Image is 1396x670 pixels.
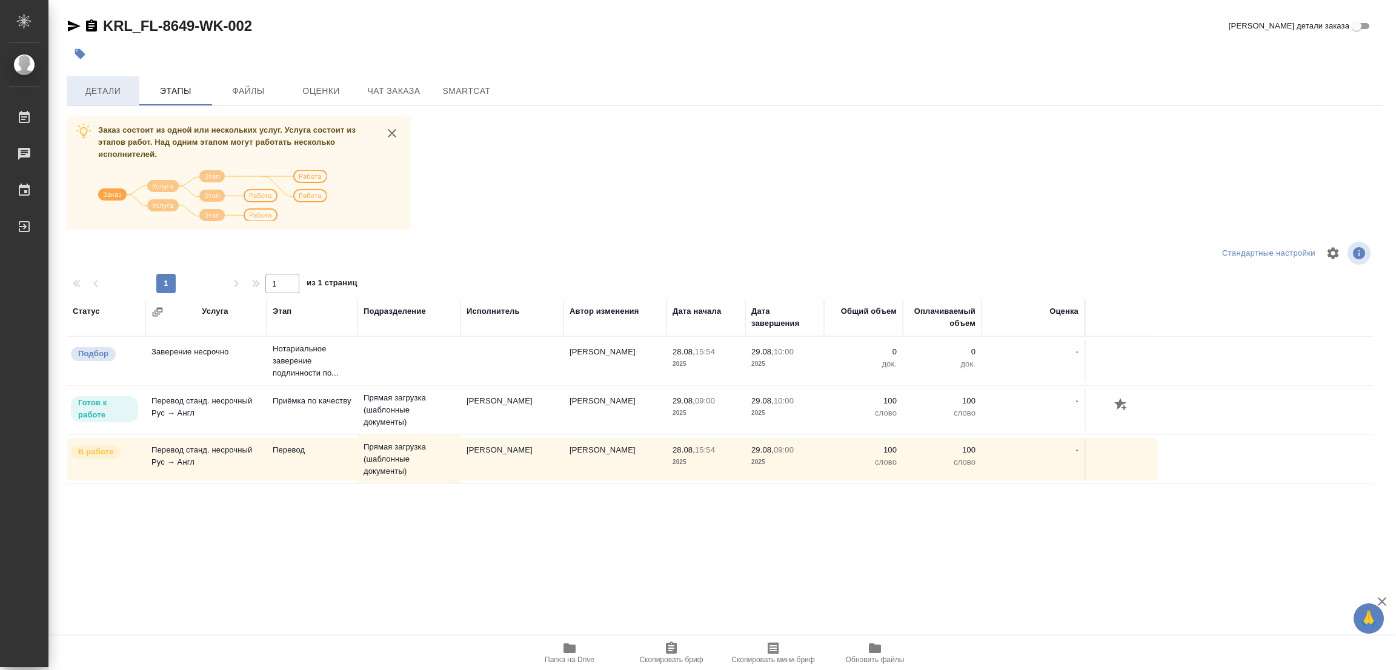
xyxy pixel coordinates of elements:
[774,347,794,356] p: 10:00
[202,305,228,317] div: Услуга
[437,84,496,99] span: SmartCat
[830,346,897,358] p: 0
[751,407,818,419] p: 2025
[1049,305,1079,317] div: Оценка
[147,84,205,99] span: Этапы
[1348,242,1373,265] span: Посмотреть информацию
[273,305,291,317] div: Этап
[673,456,739,468] p: 2025
[357,435,460,483] td: Прямая загрузка (шаблонные документы)
[292,84,350,99] span: Оценки
[78,348,108,360] p: Подбор
[841,305,897,317] div: Общий объем
[460,389,563,431] td: [PERSON_NAME]
[219,84,278,99] span: Файлы
[673,445,695,454] p: 28.08,
[1354,603,1384,634] button: 🙏
[1229,20,1349,32] span: [PERSON_NAME] детали заказа
[1358,606,1379,631] span: 🙏
[909,456,976,468] p: слово
[909,395,976,407] p: 100
[78,446,113,458] p: В работе
[67,41,93,67] button: Добавить тэг
[563,389,666,431] td: [PERSON_NAME]
[1318,239,1348,268] span: Настроить таблицу
[830,358,897,370] p: док.
[570,305,639,317] div: Автор изменения
[145,438,267,480] td: Перевод станд. несрочный Рус → Англ
[673,407,739,419] p: 2025
[673,358,739,370] p: 2025
[1076,347,1079,356] a: -
[84,19,99,33] button: Скопировать ссылку
[751,358,818,370] p: 2025
[78,397,131,421] p: Готов к работе
[383,124,401,142] button: close
[909,346,976,358] p: 0
[563,340,666,382] td: [PERSON_NAME]
[751,456,818,468] p: 2025
[74,84,132,99] span: Детали
[751,305,818,330] div: Дата завершения
[365,84,423,99] span: Чат заказа
[460,438,563,480] td: [PERSON_NAME]
[695,445,715,454] p: 15:54
[1111,395,1132,416] button: Добавить оценку
[67,19,81,33] button: Скопировать ссылку для ЯМессенджера
[1076,445,1079,454] a: -
[909,305,976,330] div: Оплачиваемый объем
[98,125,356,159] span: Заказ состоит из одной или нескольких услуг. Услуга состоит из этапов работ. Над одним этапом мог...
[830,395,897,407] p: 100
[751,347,774,356] p: 29.08,
[145,389,267,431] td: Перевод станд. несрочный Рус → Англ
[695,347,715,356] p: 15:54
[909,358,976,370] p: док.
[909,407,976,419] p: слово
[307,276,357,293] span: из 1 страниц
[151,306,164,318] button: Сгруппировать
[467,305,520,317] div: Исполнитель
[751,396,774,405] p: 29.08,
[774,396,794,405] p: 10:00
[273,444,351,456] p: Перевод
[909,444,976,456] p: 100
[273,343,351,379] p: Нотариальное заверение подлинности по...
[357,386,460,434] td: Прямая загрузка (шаблонные документы)
[364,305,426,317] div: Подразделение
[774,445,794,454] p: 09:00
[830,456,897,468] p: слово
[1219,244,1318,263] div: split button
[695,396,715,405] p: 09:00
[673,305,721,317] div: Дата начала
[563,438,666,480] td: [PERSON_NAME]
[145,340,267,382] td: Заверение несрочно
[751,445,774,454] p: 29.08,
[273,395,351,407] p: Приёмка по качеству
[673,347,695,356] p: 28.08,
[830,407,897,419] p: слово
[830,444,897,456] p: 100
[673,396,695,405] p: 29.08,
[103,18,252,34] a: KRL_FL-8649-WK-002
[73,305,100,317] div: Статус
[1076,396,1079,405] a: -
